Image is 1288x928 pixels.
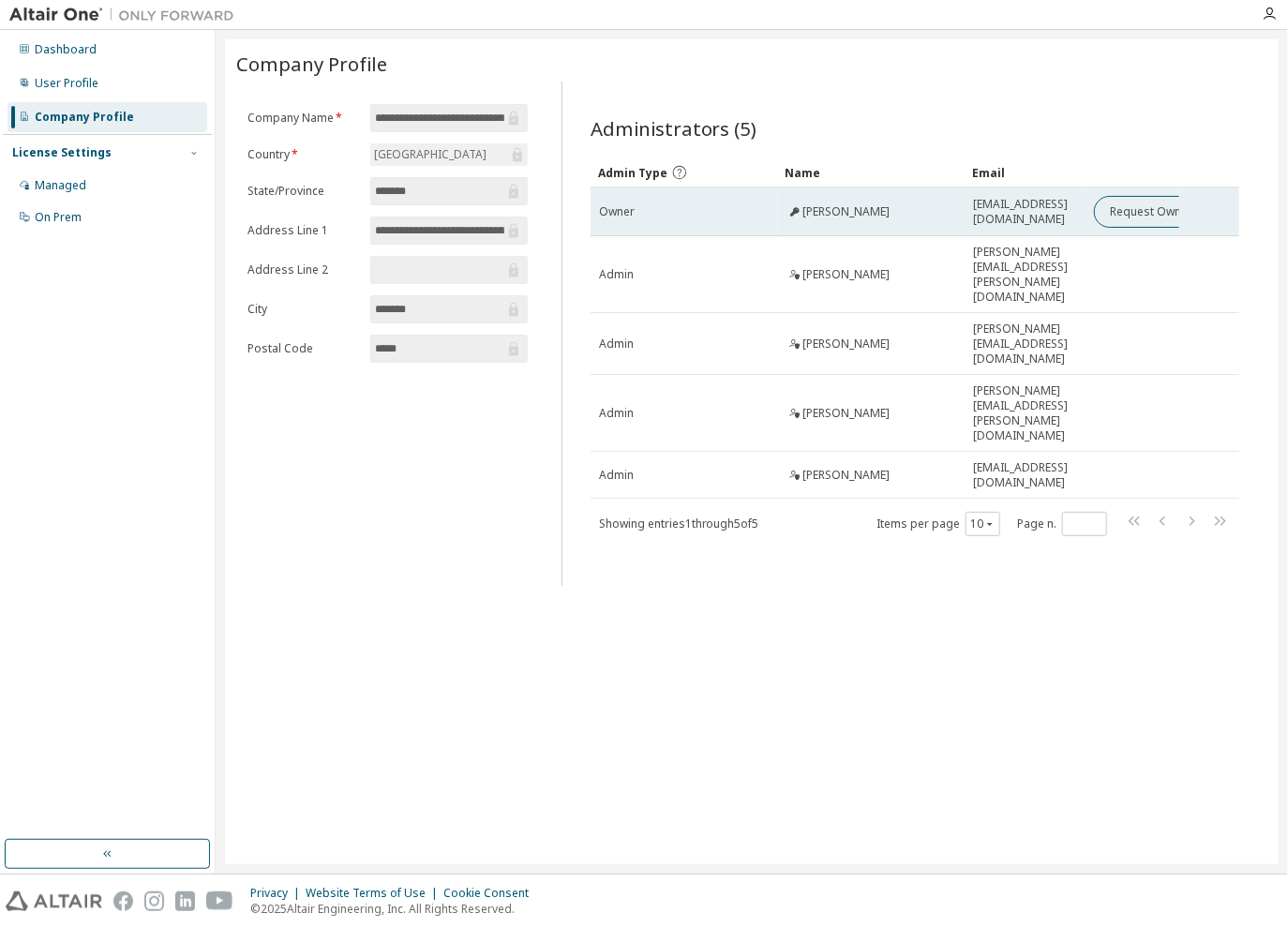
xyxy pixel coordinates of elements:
div: Company Profile [35,110,134,125]
button: Request Owner Change [1094,196,1252,228]
div: Privacy [250,886,306,901]
div: License Settings [12,145,112,160]
label: Postal Code [247,341,359,356]
div: Email [973,157,1079,187]
div: Cookie Consent [443,886,540,901]
span: [PERSON_NAME] [803,204,891,219]
label: Address Line 1 [247,223,359,238]
span: [PERSON_NAME][EMAIL_ADDRESS][PERSON_NAME][DOMAIN_NAME] [974,383,1078,443]
span: Administrators (5) [591,115,757,142]
img: youtube.svg [206,891,233,911]
span: Showing entries 1 through 5 of 5 [599,516,759,531]
span: Company Profile [236,51,387,77]
span: Owner [599,204,635,219]
span: [PERSON_NAME] [803,337,891,352]
p: © 2025 Altair Engineering, Inc. All Rights Reserved. [250,901,540,917]
div: Dashboard [35,42,97,57]
label: State/Province [247,184,359,199]
img: Altair One [9,6,244,24]
span: [PERSON_NAME] [803,267,891,282]
span: Admin [599,267,634,282]
div: Managed [35,178,86,193]
img: facebook.svg [113,891,133,911]
span: [PERSON_NAME][EMAIL_ADDRESS][PERSON_NAME][DOMAIN_NAME] [974,245,1078,305]
label: Company Name [247,111,359,126]
span: Admin [599,468,634,483]
img: altair_logo.svg [6,891,102,911]
span: [PERSON_NAME] [803,468,891,483]
span: Items per page [876,512,1000,536]
div: [GEOGRAPHIC_DATA] [371,144,489,165]
span: Admin [599,406,634,421]
span: [PERSON_NAME][EMAIL_ADDRESS][DOMAIN_NAME] [974,322,1078,367]
span: Page n. [1017,512,1107,536]
span: [EMAIL_ADDRESS][DOMAIN_NAME] [974,460,1078,490]
img: linkedin.svg [175,891,195,911]
img: instagram.svg [144,891,164,911]
label: Country [247,147,359,162]
button: 10 [970,516,996,531]
span: Admin [599,337,634,352]
div: On Prem [35,210,82,225]
label: Address Line 2 [247,262,359,277]
div: User Profile [35,76,98,91]
label: City [247,302,359,317]
div: Website Terms of Use [306,886,443,901]
span: Admin Type [598,165,667,181]
span: [PERSON_NAME] [803,406,891,421]
div: Name [786,157,958,187]
span: [EMAIL_ADDRESS][DOMAIN_NAME] [974,197,1078,227]
div: [GEOGRAPHIC_DATA] [370,143,527,166]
